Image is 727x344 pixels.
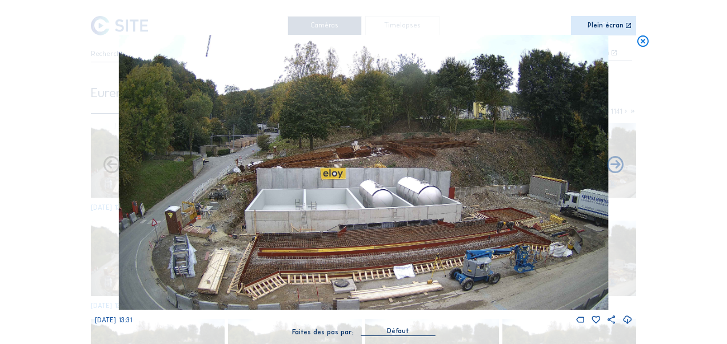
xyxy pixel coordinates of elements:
[102,155,122,175] i: Forward
[119,35,608,310] img: Image
[95,316,133,324] span: [DATE] 13:31
[292,329,354,336] div: Faites des pas par:
[605,155,625,175] i: Back
[361,326,435,335] div: Défaut
[387,326,409,336] div: Défaut
[588,22,624,30] div: Plein écran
